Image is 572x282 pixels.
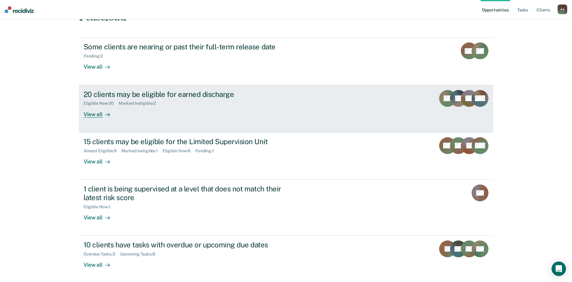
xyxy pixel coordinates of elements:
[84,184,295,202] div: 1 client is being supervised at a level that does not match their latest risk score
[84,209,117,221] div: View all
[84,59,117,70] div: View all
[79,132,493,180] a: 15 clients may be eligible for the Limited Supervision UnitAlmost Eligible:9Marked Ineligible:1El...
[84,240,295,249] div: 10 clients have tasks with overdue or upcoming due dates
[195,148,219,153] div: Pending : 1
[119,101,161,106] div: Marked Ineligible : 2
[84,204,115,209] div: Eligible Now : 1
[84,153,117,165] div: View all
[79,85,493,132] a: 20 clients may be eligible for earned dischargeEligible Now:20Marked Ineligible:2View all
[84,252,120,257] div: Overdue Tasks : 3
[84,90,295,99] div: 20 clients may be eligible for earned discharge
[84,101,119,106] div: Eligible Now : 20
[552,262,566,276] div: Open Intercom Messenger
[163,148,195,153] div: Eligible Now : 6
[558,5,567,14] button: AA
[5,6,34,13] img: Recidiviz
[84,257,117,268] div: View all
[84,148,121,153] div: Almost Eligible : 9
[79,180,493,236] a: 1 client is being supervised at a level that does not match their latest risk scoreEligible Now:1...
[120,252,160,257] div: Upcoming Tasks : 8
[79,37,493,85] a: Some clients are nearing or past their full-term release datePending:2View all
[84,42,295,51] div: Some clients are nearing or past their full-term release date
[84,137,295,146] div: 15 clients may be eligible for the Limited Supervision Unit
[84,106,117,118] div: View all
[121,148,163,153] div: Marked Ineligible : 1
[84,54,108,59] div: Pending : 2
[558,5,567,14] div: A A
